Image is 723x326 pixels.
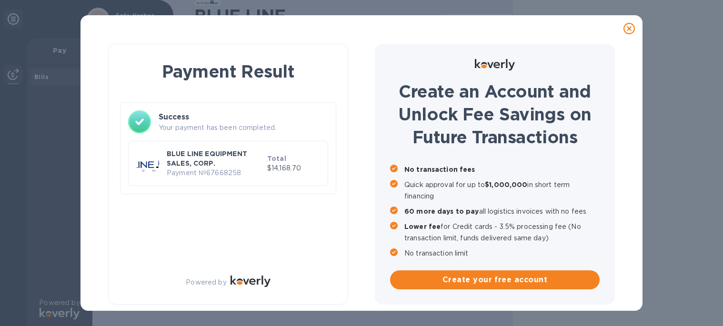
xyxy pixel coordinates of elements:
[159,111,328,123] h3: Success
[398,274,592,286] span: Create your free account
[267,155,286,162] b: Total
[404,166,475,173] b: No transaction fees
[390,80,600,148] h1: Create an Account and Unlock Fee Savings on Future Transactions
[186,277,226,287] p: Powered by
[485,181,527,188] b: $1,000,000
[167,168,263,178] p: Payment № 67668258
[404,206,600,217] p: all logistics invoices with no fees
[404,247,600,259] p: No transaction limit
[159,123,328,133] p: Your payment has been completed.
[404,223,441,230] b: Lower fee
[404,207,479,215] b: 60 more days to pay
[404,221,600,244] p: for Credit cards - 3.5% processing fee (No transaction limit, funds delivered same day)
[475,59,515,70] img: Logo
[167,149,263,168] p: BLUE LINE EQUIPMENT SALES, CORP.
[390,270,600,289] button: Create your free account
[231,276,271,287] img: Logo
[404,179,600,202] p: Quick approval for up to in short term financing
[267,163,320,173] p: $14,168.70
[124,59,332,83] h1: Payment Result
